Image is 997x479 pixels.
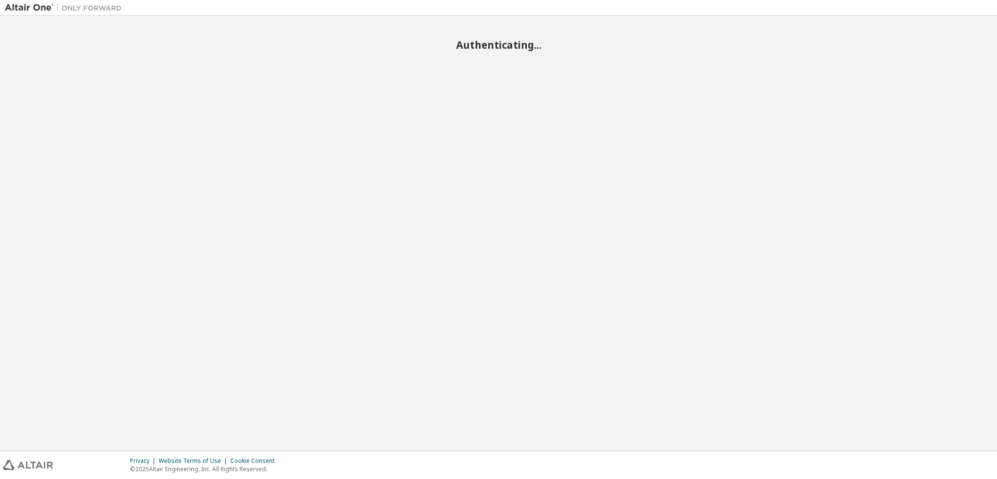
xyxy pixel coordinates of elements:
[5,38,992,51] h2: Authenticating...
[3,460,53,470] img: altair_logo.svg
[130,465,280,473] p: © 2025 Altair Engineering, Inc. All Rights Reserved.
[130,457,159,465] div: Privacy
[5,3,127,13] img: Altair One
[230,457,280,465] div: Cookie Consent
[159,457,230,465] div: Website Terms of Use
